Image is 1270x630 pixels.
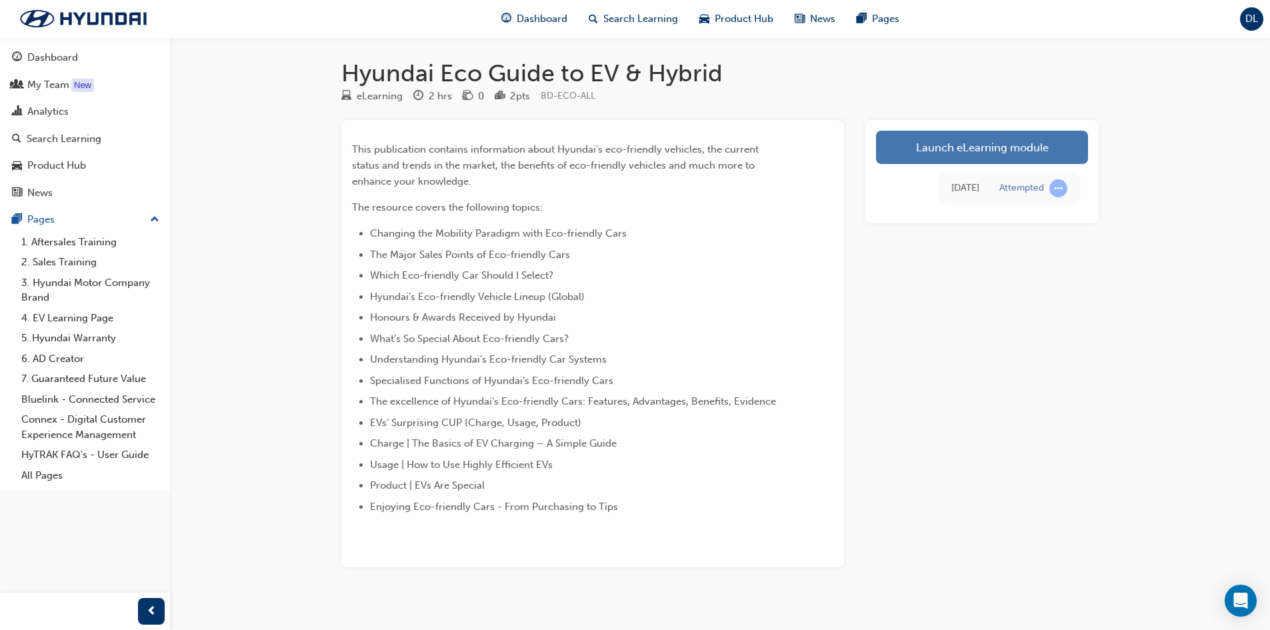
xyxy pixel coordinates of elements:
span: Which Eco-friendly Car Should I Select? [370,269,553,281]
div: 2 pts [510,89,530,104]
span: Charge | The Basics of EV Charging – A Simple Guide [370,437,617,449]
span: Enjoying Eco-friendly Cars - From Purchasing to Tips [370,501,618,513]
a: car-iconProduct Hub [689,5,784,33]
span: The Major Sales Points of Eco-friendly Cars [370,249,570,261]
span: What’s So Special About Eco-friendly Cars? [370,333,569,345]
a: All Pages [16,465,165,486]
a: Analytics [5,99,165,124]
a: My Team [5,73,165,97]
span: Honours & Awards Received by Hyundai [370,311,556,323]
div: Type [341,88,403,105]
a: 7. Guaranteed Future Value [16,369,165,389]
a: Search Learning [5,127,165,151]
button: Pages [5,207,165,232]
a: 5. Hyundai Warranty [16,328,165,349]
a: News [5,181,165,205]
a: pages-iconPages [846,5,910,33]
div: Analytics [27,104,69,119]
a: 4. EV Learning Page [16,308,165,329]
div: Price [463,88,484,105]
img: Trak [7,5,160,33]
div: My Team [27,77,69,93]
div: Search Learning [27,131,101,147]
div: News [27,185,53,201]
a: Dashboard [5,45,165,70]
div: 2 hrs [429,89,452,104]
a: 6. AD Creator [16,349,165,369]
span: Product Hub [715,11,773,27]
span: Pages [872,11,899,27]
a: news-iconNews [784,5,846,33]
span: car-icon [12,160,22,172]
span: DL [1245,11,1258,27]
span: people-icon [12,79,22,91]
a: 2. Sales Training [16,252,165,273]
span: Learning resource code [541,90,595,101]
span: car-icon [699,11,709,27]
div: Attempted [999,182,1044,195]
span: chart-icon [12,106,22,118]
span: pages-icon [12,214,22,226]
a: Product Hub [5,153,165,178]
span: pages-icon [857,11,867,27]
span: news-icon [12,187,22,199]
div: Duration [413,88,452,105]
a: guage-iconDashboard [491,5,578,33]
div: Pages [27,212,55,227]
a: Launch eLearning module [876,131,1088,164]
button: DL [1240,7,1263,31]
span: Understanding Hyundai’s Eco-friendly Car Systems [370,353,607,365]
span: Usage | How to Use Highly Efficient EVs [370,459,553,471]
span: search-icon [589,11,598,27]
span: prev-icon [147,603,157,620]
div: Product Hub [27,158,86,173]
span: Hyundai’s Eco-friendly Vehicle Lineup (Global) [370,291,585,303]
span: Product | EVs Are Special [370,479,485,491]
span: This publication contains information about Hyundai’s eco-friendly vehicles, the current status a... [352,143,761,187]
span: learningResourceType_ELEARNING-icon [341,91,351,103]
a: HyTRAK FAQ's - User Guide [16,445,165,465]
a: 1. Aftersales Training [16,232,165,253]
span: clock-icon [413,91,423,103]
h1: Hyundai Eco Guide to EV & Hybrid [341,59,1099,88]
div: Sat Aug 23 2025 12:45:48 GMT+0930 (Australian Central Standard Time) [951,181,979,196]
a: Bluelink - Connected Service [16,389,165,410]
a: Connex - Digital Customer Experience Management [16,409,165,445]
span: News [810,11,835,27]
span: learningRecordVerb_ATTEMPT-icon [1049,179,1067,197]
div: 0 [478,89,484,104]
span: money-icon [463,91,473,103]
span: news-icon [795,11,805,27]
span: guage-icon [12,52,22,64]
span: EVs’ Surprising CUP (Charge, Usage, Product) [370,417,581,429]
a: search-iconSearch Learning [578,5,689,33]
span: search-icon [12,133,21,145]
span: podium-icon [495,91,505,103]
span: Specialised Functions of Hyundai’s Eco-friendly Cars [370,375,613,387]
div: Open Intercom Messenger [1225,585,1257,617]
span: guage-icon [501,11,511,27]
div: Dashboard [27,50,78,65]
span: Search Learning [603,11,678,27]
a: 3. Hyundai Motor Company Brand [16,273,165,308]
span: Dashboard [517,11,567,27]
div: eLearning [357,89,403,104]
span: The excellence of Hyundai’s Eco-friendly Cars: Features, Advantages, Benefits, Evidence [370,395,776,407]
span: Changing the Mobility Paradigm with Eco-friendly Cars [370,227,627,239]
div: Tooltip anchor [71,79,94,92]
span: The resource covers the following topics: [352,201,543,213]
div: Points [495,88,530,105]
button: DashboardMy TeamAnalyticsSearch LearningProduct HubNews [5,43,165,207]
span: up-icon [150,211,159,229]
